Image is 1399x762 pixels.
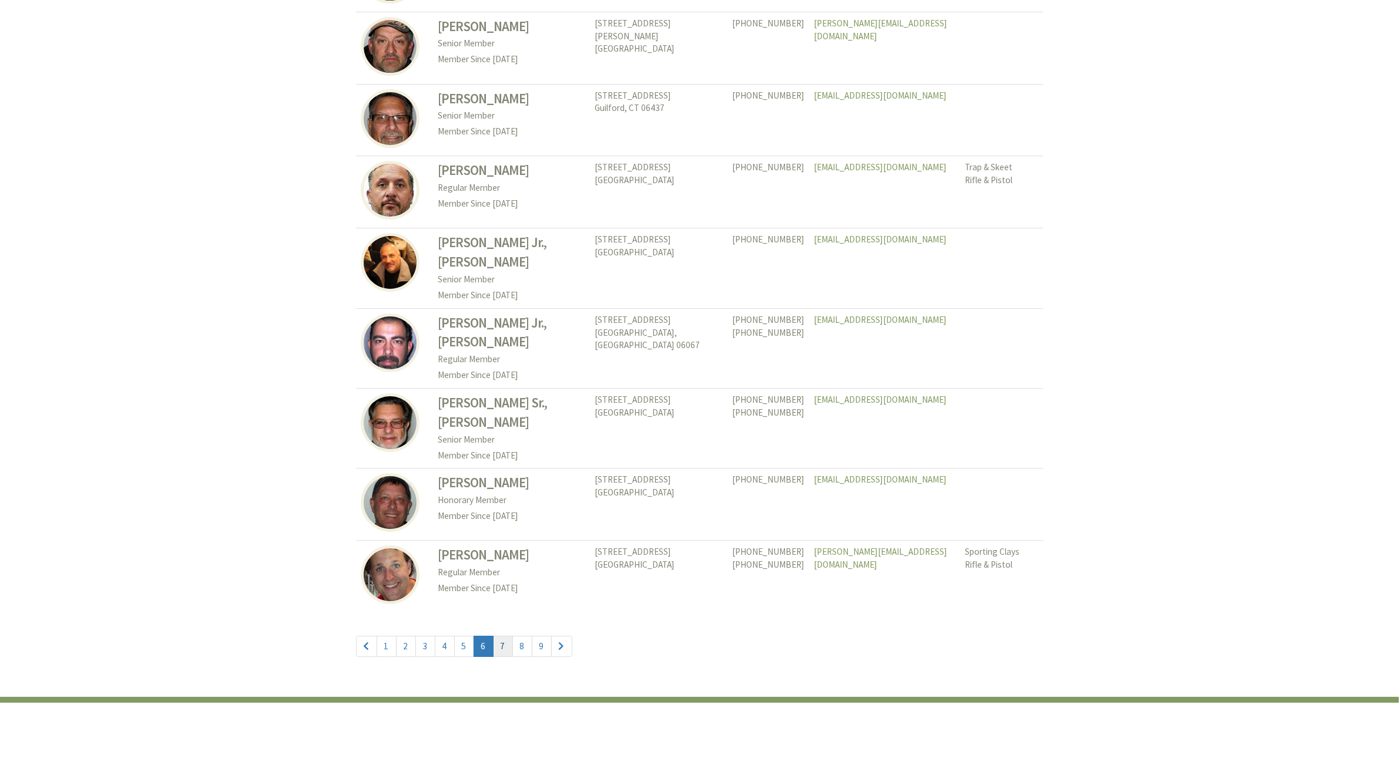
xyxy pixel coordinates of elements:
a: [PERSON_NAME][EMAIL_ADDRESS][DOMAIN_NAME] [814,546,947,570]
p: Member Since [DATE] [438,448,585,464]
td: [STREET_ADDRESS][PERSON_NAME] [GEOGRAPHIC_DATA] [590,12,727,84]
a: 4 [435,636,455,657]
p: Regular Member [438,180,585,196]
h3: [PERSON_NAME] Jr., [PERSON_NAME] [438,313,585,352]
h3: [PERSON_NAME] [438,89,585,109]
h3: [PERSON_NAME] [438,17,585,36]
a: 5 [454,636,474,657]
h3: [PERSON_NAME] [438,545,585,565]
img: Erik Parks [361,545,420,604]
a: [EMAIL_ADDRESS][DOMAIN_NAME] [814,90,947,101]
td: [PHONE_NUMBER] [727,156,809,228]
td: [STREET_ADDRESS] [GEOGRAPHIC_DATA] [590,468,727,541]
h3: [PERSON_NAME] Jr., [PERSON_NAME] [438,233,585,272]
p: Member Since [DATE] [438,581,585,596]
td: [PHONE_NUMBER] [727,468,809,541]
td: [STREET_ADDRESS] [GEOGRAPHIC_DATA], [GEOGRAPHIC_DATA] 06067 [590,308,727,388]
p: Member Since [DATE] [438,196,585,212]
a: [EMAIL_ADDRESS][DOMAIN_NAME] [814,314,947,325]
td: [PHONE_NUMBER] [PHONE_NUMBER] [727,388,809,468]
img: Rob Parker [361,473,420,532]
img: Michael Parisi [361,393,420,452]
td: Sporting Clays Rifle & Pistol [960,541,1044,612]
p: Member Since [DATE] [438,288,585,304]
img: Lawrence Papuga [361,161,420,220]
td: [PHONE_NUMBER] [727,12,809,84]
img: Michael Parisi [361,313,420,372]
td: [PHONE_NUMBER] [PHONE_NUMBER] [727,308,809,388]
td: [PHONE_NUMBER] [727,84,809,156]
p: Member Since [DATE] [438,367,585,383]
h3: [PERSON_NAME] Sr., [PERSON_NAME] [438,393,585,432]
p: Member Since [DATE] [438,52,585,68]
a: [EMAIL_ADDRESS][DOMAIN_NAME] [814,234,947,245]
p: Regular Member [438,565,585,581]
td: Trap & Skeet Rifle & Pistol [960,156,1044,228]
p: Senior Member [438,36,585,52]
p: Senior Member [438,272,585,288]
td: [STREET_ADDRESS] [GEOGRAPHIC_DATA] [590,541,727,612]
a: 1 [377,636,397,657]
a: [PERSON_NAME][EMAIL_ADDRESS][DOMAIN_NAME] [814,18,947,42]
h3: [PERSON_NAME] [438,161,585,180]
a: 8 [512,636,532,657]
td: [STREET_ADDRESS] [GEOGRAPHIC_DATA] [590,228,727,308]
p: Member Since [DATE] [438,508,585,524]
p: Senior Member [438,432,585,448]
a: 2 [396,636,416,657]
p: Senior Member [438,108,585,124]
img: Joseph Parillo [361,233,420,292]
a: 7 [493,636,513,657]
img: Steve Panaroni [361,17,420,76]
a: 6 [474,636,494,657]
a: 9 [532,636,552,657]
h3: [PERSON_NAME] [438,473,585,493]
a: [EMAIL_ADDRESS][DOMAIN_NAME] [814,394,947,405]
a: [EMAIL_ADDRESS][DOMAIN_NAME] [814,474,947,485]
td: [PHONE_NUMBER] [727,228,809,308]
a: [EMAIL_ADDRESS][DOMAIN_NAME] [814,161,947,173]
p: Honorary Member [438,493,585,508]
img: Robert Paolella [361,89,420,148]
p: Member Since [DATE] [438,124,585,140]
a: 3 [415,636,435,657]
nav: Page Navigation [356,624,1044,670]
p: Regular Member [438,352,585,367]
td: [STREET_ADDRESS] Guilford, CT 06437 [590,84,727,156]
td: [STREET_ADDRESS] [GEOGRAPHIC_DATA] [590,388,727,468]
td: [STREET_ADDRESS] [GEOGRAPHIC_DATA] [590,156,727,228]
td: [PHONE_NUMBER] [PHONE_NUMBER] [727,541,809,612]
